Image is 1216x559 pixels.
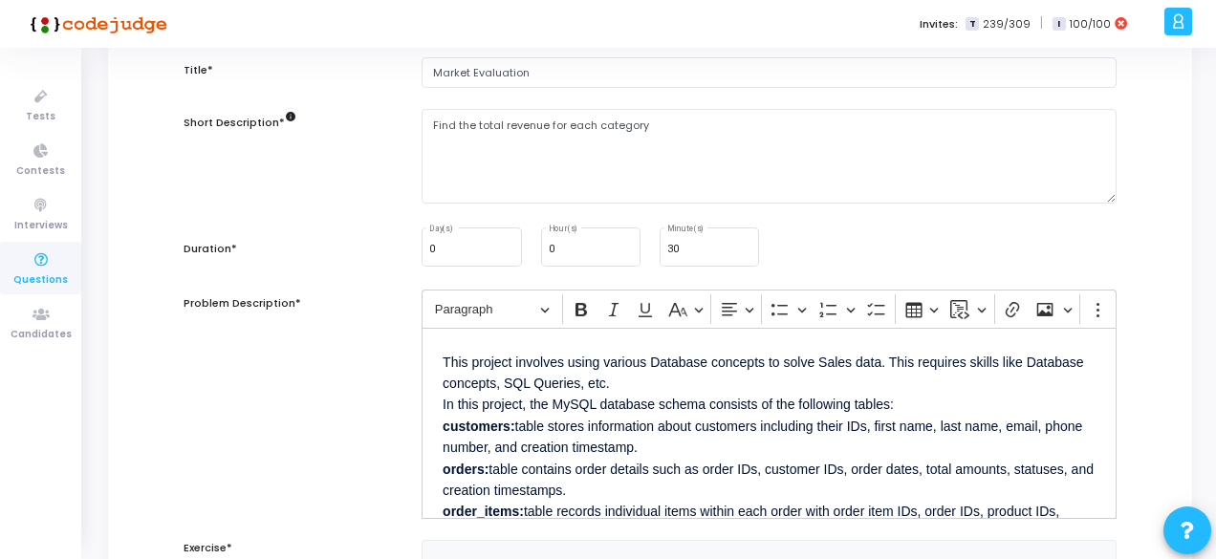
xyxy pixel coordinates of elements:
span: Interviews [14,218,68,234]
span: | [1040,13,1043,33]
span: Paragraph [435,298,534,321]
label: Exercise* [184,540,232,556]
img: logo [24,5,167,43]
span: 100/100 [1070,16,1111,32]
span: Candidates [11,327,72,343]
span: T [966,17,978,32]
label: Duration* [184,241,237,257]
span: Tests [26,109,55,125]
label: Short Description* [184,115,296,131]
span: I [1053,17,1065,32]
div: Editor toolbar [422,290,1117,327]
strong: customers: [443,419,514,434]
label: Problem Description* [184,295,301,312]
span: 239/309 [983,16,1031,32]
i: info [285,111,296,122]
span: Contests [16,163,65,180]
div: Editor editing area: main [422,328,1117,519]
label: Title* [184,62,213,78]
strong: orders: [443,462,489,477]
label: Invites: [920,16,958,32]
button: Paragraph [426,294,558,324]
span: Questions [13,272,68,289]
strong: order_items: [443,504,524,519]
